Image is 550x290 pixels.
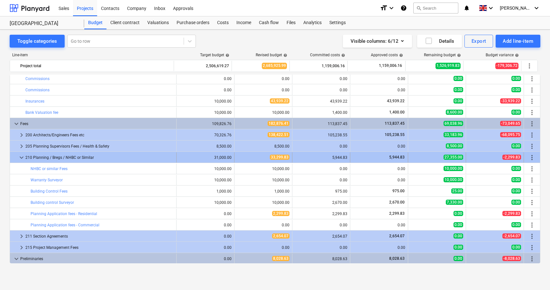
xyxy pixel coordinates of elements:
[454,245,463,250] span: 0.00
[295,200,347,205] div: 2,670.00
[514,53,519,57] span: help
[496,35,540,48] button: Add line-item
[454,87,463,92] span: 0.00
[237,88,289,92] div: 0.00
[384,121,405,126] span: 113,837.45
[143,16,173,29] a: Valuations
[295,88,347,92] div: 0.00
[272,256,289,261] span: 8,028.63
[31,178,63,182] a: Warranty Surveyor
[528,75,536,83] span: More actions
[353,223,405,227] div: 0.00
[179,200,232,205] div: 10,000.00
[325,16,350,29] div: Settings
[10,35,65,48] button: Toggle categories
[528,120,536,128] span: More actions
[503,37,533,45] div: Add line-item
[487,4,495,12] i: keyboard_arrow_down
[295,167,347,171] div: 0.00
[511,188,521,194] span: 0.00
[295,234,347,239] div: 2,654.07
[84,16,106,29] a: Budget
[20,61,171,71] div: Project total
[237,110,289,115] div: 10,000.00
[18,244,25,251] span: keyboard_arrow_right
[224,53,229,57] span: help
[173,16,213,29] a: Purchase orders
[179,122,232,126] div: 109,826.76
[518,259,550,290] div: Chat Widget
[353,88,405,92] div: 0.00
[500,121,521,126] span: -73,049.65
[389,256,405,261] span: 8,028.63
[454,222,463,227] span: 0.00
[262,63,287,69] span: 2,685,925.99
[13,255,20,263] span: keyboard_arrow_down
[502,256,521,261] span: -8,028.63
[18,131,25,139] span: keyboard_arrow_right
[20,119,174,129] div: Fees
[213,16,233,29] a: Costs
[283,16,299,29] a: Files
[295,77,347,81] div: 0.00
[179,77,232,81] div: 0.00
[25,88,50,92] a: Commissions
[425,37,454,45] div: Details
[18,154,25,161] span: keyboard_arrow_down
[353,178,405,182] div: 0.00
[528,142,536,150] span: More actions
[18,142,25,150] span: keyboard_arrow_right
[295,99,347,104] div: 43,939.22
[456,53,461,57] span: help
[380,4,388,12] i: format_size
[25,242,174,253] div: 215 Project Management Fees
[511,143,521,149] span: 0.00
[25,141,174,151] div: 205 Planning Supervisors Fees / Health & Safety
[353,77,405,81] div: 0.00
[528,154,536,161] span: More actions
[233,16,255,29] a: Income
[31,189,68,194] a: Building Control Fees
[25,152,174,163] div: 210 Planning / Bregs / NHBC or Similar
[464,35,493,48] button: Export
[351,37,404,45] div: Visible columns : 6/12
[237,245,289,250] div: 0.00
[502,155,521,160] span: -2,299.83
[310,53,345,57] div: Committed costs
[17,37,57,45] div: Toggle categories
[237,178,289,182] div: 10,000.00
[454,256,463,261] span: 0.00
[295,144,347,149] div: 0.00
[371,53,403,57] div: Approved costs
[10,53,174,57] div: Line-item
[400,4,407,12] i: Knowledge base
[528,176,536,184] span: More actions
[533,4,540,12] i: keyboard_arrow_down
[389,155,405,159] span: 5,944.83
[528,131,536,139] span: More actions
[388,4,395,12] i: keyboard_arrow_down
[31,212,97,216] a: Planning Application fees - Residential
[454,76,463,81] span: 0.00
[389,110,405,114] span: 1,400.00
[435,63,461,69] span: 1,526,919.83
[451,188,463,194] span: 25.00
[389,234,405,238] span: 2,654.07
[179,110,232,115] div: 10,000.00
[25,110,58,115] a: Bank Valuation fee
[256,53,287,57] div: Revised budget
[10,20,77,27] div: [GEOGRAPHIC_DATA]
[502,211,521,216] span: -2,299.83
[237,144,289,149] div: 8,500.00
[31,200,74,205] a: Building control Surveyor
[295,155,347,160] div: 5,944.83
[398,53,403,57] span: help
[255,16,283,29] div: Cash flow
[295,110,347,115] div: 1,400.00
[25,99,44,104] a: Insurances
[511,87,521,92] span: 0.00
[268,132,289,137] span: 138,422.51
[295,257,347,261] div: 8,028.63
[272,233,289,239] span: 2,654.07
[237,189,289,194] div: 1,000.00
